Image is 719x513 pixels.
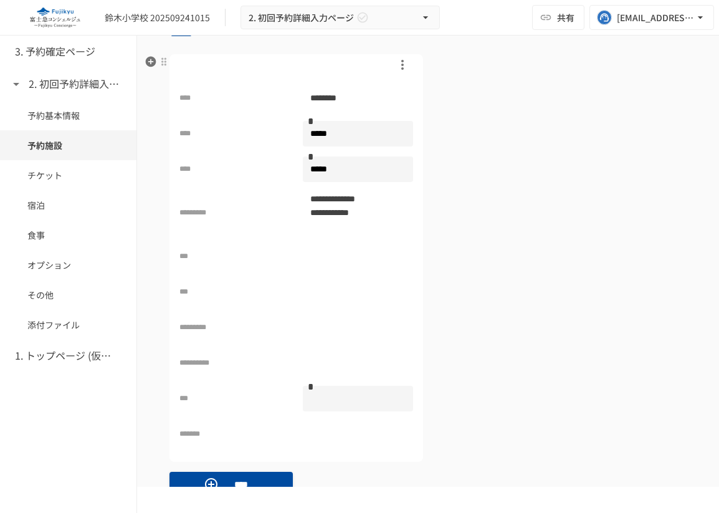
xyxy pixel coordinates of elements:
span: チケット [27,168,109,182]
div: [EMAIL_ADDRESS][DOMAIN_NAME] [617,10,694,26]
button: 2. 初回予約詳細入力ページ [240,6,440,30]
span: 予約施設 [27,138,109,152]
h6: 1. トップページ (仮予約一覧) [15,348,115,364]
span: 食事 [27,228,109,242]
span: 添付ファイル [27,318,109,332]
span: 2. 初回予約詳細入力ページ [249,10,354,26]
button: [EMAIL_ADDRESS][DOMAIN_NAME] [589,5,714,30]
span: その他 [27,288,109,302]
img: eQeGXtYPV2fEKIA3pizDiVdzO5gJTl2ahLbsPaD2E4R [15,7,95,27]
span: オプション [27,258,109,272]
span: 宿泊 [27,198,109,212]
button: 共有 [532,5,584,30]
span: 共有 [557,11,574,24]
h6: 3. 予約確定ページ [15,44,95,60]
h6: 2. 初回予約詳細入力ページ [29,76,128,92]
span: 予約基本情報 [27,108,109,122]
div: 鈴木小学校 202509241015 [105,11,210,24]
